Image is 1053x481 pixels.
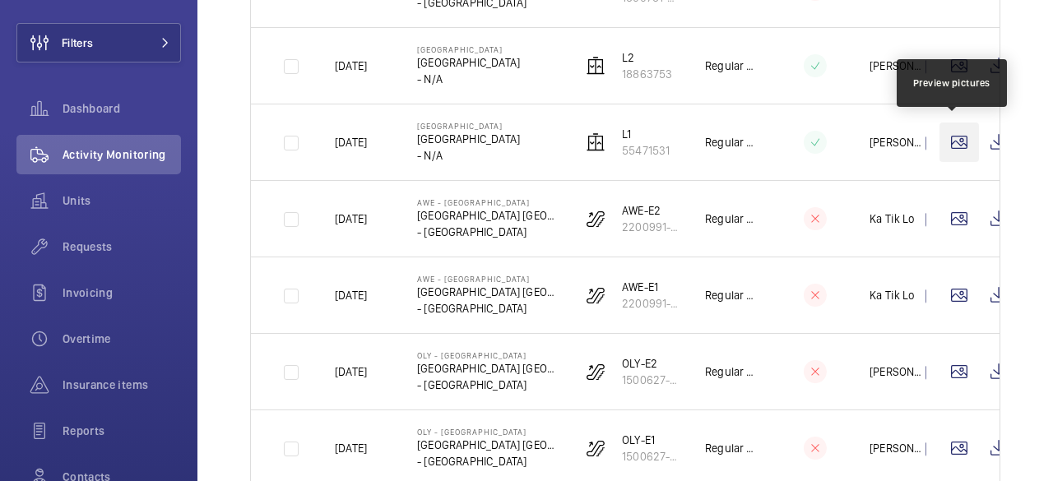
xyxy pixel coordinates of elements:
span: Filters [62,35,93,51]
p: - N/A [417,71,520,87]
p: [GEOGRAPHIC_DATA] [GEOGRAPHIC_DATA] [417,360,555,377]
span: Reports [63,423,181,439]
p: AWE - [GEOGRAPHIC_DATA] [417,197,555,207]
p: OLY - [GEOGRAPHIC_DATA] [417,427,555,437]
p: Regular maintenance [705,58,761,74]
p: [GEOGRAPHIC_DATA] [417,44,520,54]
p: [PERSON_NAME] [870,440,925,456]
span: Insurance items [63,377,181,393]
p: OLY - [GEOGRAPHIC_DATA] [417,350,555,360]
p: [GEOGRAPHIC_DATA] [GEOGRAPHIC_DATA] [417,207,555,224]
p: - [GEOGRAPHIC_DATA] [417,300,555,317]
p: - N/A [417,147,520,164]
p: L1 [622,126,670,142]
p: 18863753 [622,66,672,82]
p: [PERSON_NAME] [870,134,925,150]
img: escalator.svg [586,209,605,229]
p: 55471531 [622,142,670,159]
span: Invoicing [63,284,181,301]
p: [DATE] [335,58,367,74]
button: Filters [16,23,181,62]
p: Regular maintenance [705,134,761,150]
p: - [GEOGRAPHIC_DATA] [417,377,555,393]
p: [PERSON_NAME] [870,363,925,380]
p: OLY-E1 [622,432,679,448]
p: [GEOGRAPHIC_DATA] [417,54,520,71]
p: [DATE] [335,287,367,303]
p: AWE-E2 [622,202,679,219]
p: Ka Tik Lo [870,287,916,303]
p: [GEOGRAPHIC_DATA] [417,121,520,131]
p: [DATE] [335,363,367,380]
p: OLY-E2 [622,355,679,372]
span: Requests [63,238,181,255]
div: Preview pictures [913,76,990,90]
p: [GEOGRAPHIC_DATA] [GEOGRAPHIC_DATA] [417,284,555,300]
p: [DATE] [335,134,367,150]
img: elevator.svg [586,132,605,152]
p: L2 [622,49,672,66]
p: [DATE] [335,440,367,456]
p: - [GEOGRAPHIC_DATA] [417,453,555,469]
p: 2200991-001 [622,295,679,312]
img: elevator.svg [586,56,605,76]
p: Regular maintenance [705,287,761,303]
p: [DATE] [335,210,367,227]
p: Regular maintenance [705,363,761,380]
p: 1500627-002 [622,372,679,388]
p: 1500627-001 [622,448,679,465]
span: Activity Monitoring [63,146,181,163]
p: Ka Tik Lo [870,210,916,227]
p: [GEOGRAPHIC_DATA] [417,131,520,147]
p: - [GEOGRAPHIC_DATA] [417,224,555,240]
p: [GEOGRAPHIC_DATA] [GEOGRAPHIC_DATA] [417,437,555,453]
span: Overtime [63,331,181,347]
p: [PERSON_NAME] [870,58,925,74]
p: Regular maintenance [705,210,761,227]
span: Units [63,192,181,209]
img: escalator.svg [586,285,605,305]
p: 2200991-002 [622,219,679,235]
img: escalator.svg [586,362,605,382]
p: Regular maintenance [705,440,761,456]
img: escalator.svg [586,438,605,458]
p: AWE-E1 [622,279,679,295]
p: AWE - [GEOGRAPHIC_DATA] [417,274,555,284]
span: Dashboard [63,100,181,117]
